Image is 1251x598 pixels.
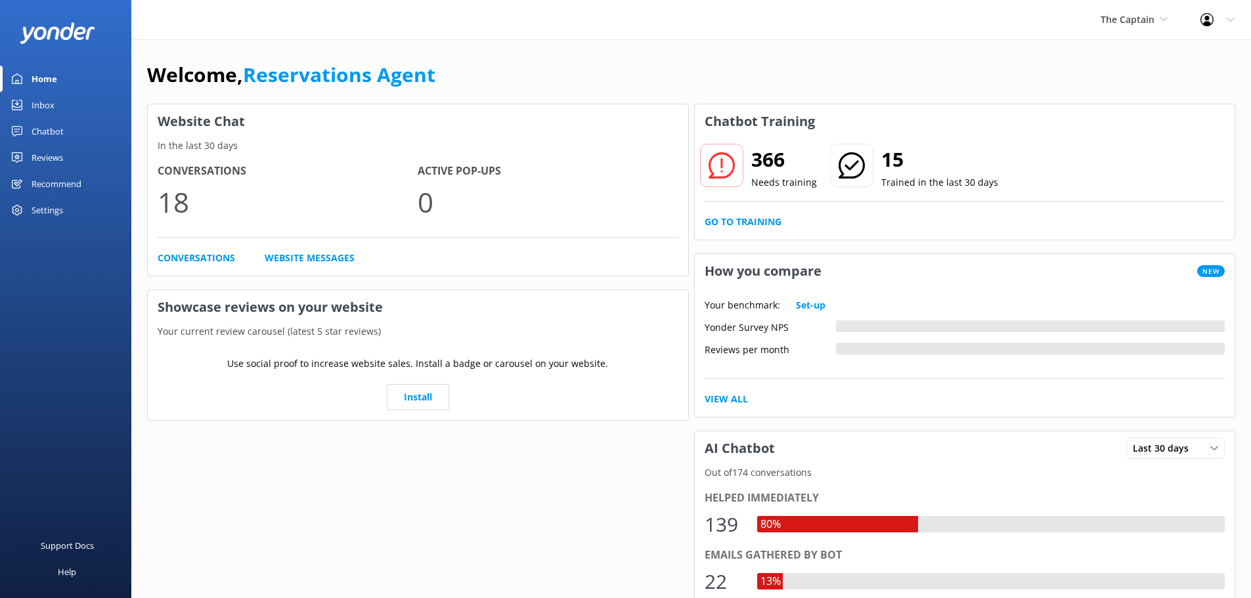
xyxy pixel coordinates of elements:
a: Install [387,384,449,410]
h2: 366 [751,144,817,175]
div: 80% [757,516,784,533]
div: Reviews [32,144,63,171]
div: 22 [705,566,744,597]
div: Inbox [32,92,55,118]
a: Set-up [796,298,825,312]
a: Website Messages [265,251,355,265]
h1: Welcome, [147,59,435,91]
h3: How you compare [695,254,831,288]
span: New [1197,265,1225,277]
h3: Website Chat [148,104,688,139]
div: 13% [757,573,784,590]
p: Use social proof to increase website sales. Install a badge or carousel on your website. [227,356,608,371]
div: Home [32,66,57,92]
p: Needs training [751,175,817,190]
div: Help [58,559,76,585]
h4: Active Pop-ups [418,163,678,180]
p: 18 [158,180,418,224]
p: Trained in the last 30 days [881,175,998,190]
div: Helped immediately [705,490,1225,507]
p: Your benchmark: [705,298,780,312]
div: Settings [32,197,63,223]
p: 0 [418,180,678,224]
h4: Conversations [158,163,418,180]
img: yonder-white-logo.png [20,22,95,44]
h3: Showcase reviews on your website [148,290,688,324]
p: Out of 174 conversations [695,465,1235,480]
h3: AI Chatbot [695,431,785,465]
div: 139 [705,509,744,540]
h3: Chatbot Training [695,104,825,139]
p: Your current review carousel (latest 5 star reviews) [148,324,688,339]
div: Emails gathered by bot [705,547,1225,564]
a: Go to Training [705,215,781,229]
div: Recommend [32,171,81,197]
a: Conversations [158,251,235,265]
span: The Captain [1101,13,1154,26]
h2: 15 [881,144,998,175]
div: Support Docs [41,532,94,559]
span: Last 30 days [1133,441,1196,456]
p: In the last 30 days [148,139,688,153]
a: View All [705,392,748,406]
div: Chatbot [32,118,64,144]
a: Reservations Agent [243,61,435,88]
div: Yonder Survey NPS [705,320,836,332]
div: Reviews per month [705,343,836,354]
